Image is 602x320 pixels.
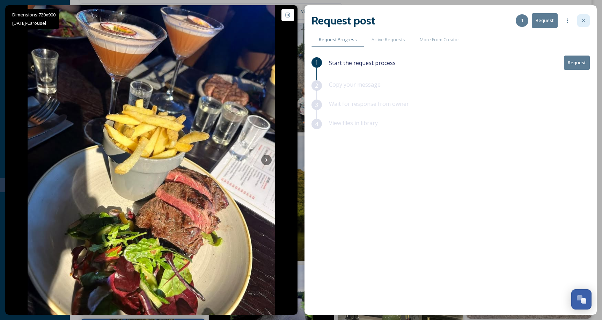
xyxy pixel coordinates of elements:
[329,59,396,67] span: Start the request process
[315,101,318,109] span: 3
[28,5,275,315] img: Your table is set, the drinks are flowing. Welcome to the ultimate Bottomless Brunch at Boat Club...
[315,81,318,90] span: 2
[329,100,409,108] span: Wait for response from owner
[12,12,56,18] span: Dimensions: 720 x 900
[420,36,459,43] span: More From Creator
[564,56,590,70] button: Request
[532,13,558,28] button: Request
[12,20,46,26] span: [DATE] - Carousel
[319,36,357,43] span: Request Progress
[315,120,318,128] span: 4
[311,12,375,29] h2: Request post
[315,58,318,67] span: 1
[521,17,523,24] span: 1
[329,81,381,88] span: Copy your message
[329,119,378,127] span: View files in library
[571,289,592,310] button: Open Chat
[372,36,405,43] span: Active Requests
